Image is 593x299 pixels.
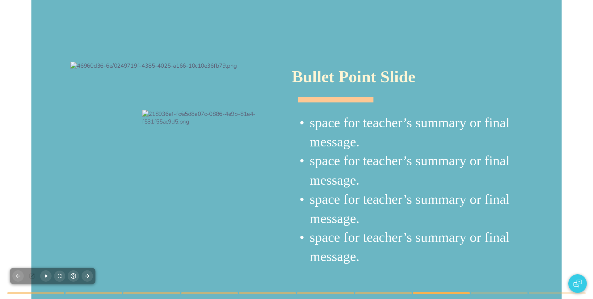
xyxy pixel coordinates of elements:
[54,271,65,282] button: Toggle Fullscreen (F)
[292,67,415,86] span: Bullet Point Slide
[310,192,510,226] span: space for teacher’s summary or final message.
[310,154,510,187] span: space for teacher’s summary or final message.
[310,115,510,149] span: space for teacher’s summary or final message.
[310,230,510,264] span: space for teacher’s summary or final message.
[68,270,79,282] button: Help (?)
